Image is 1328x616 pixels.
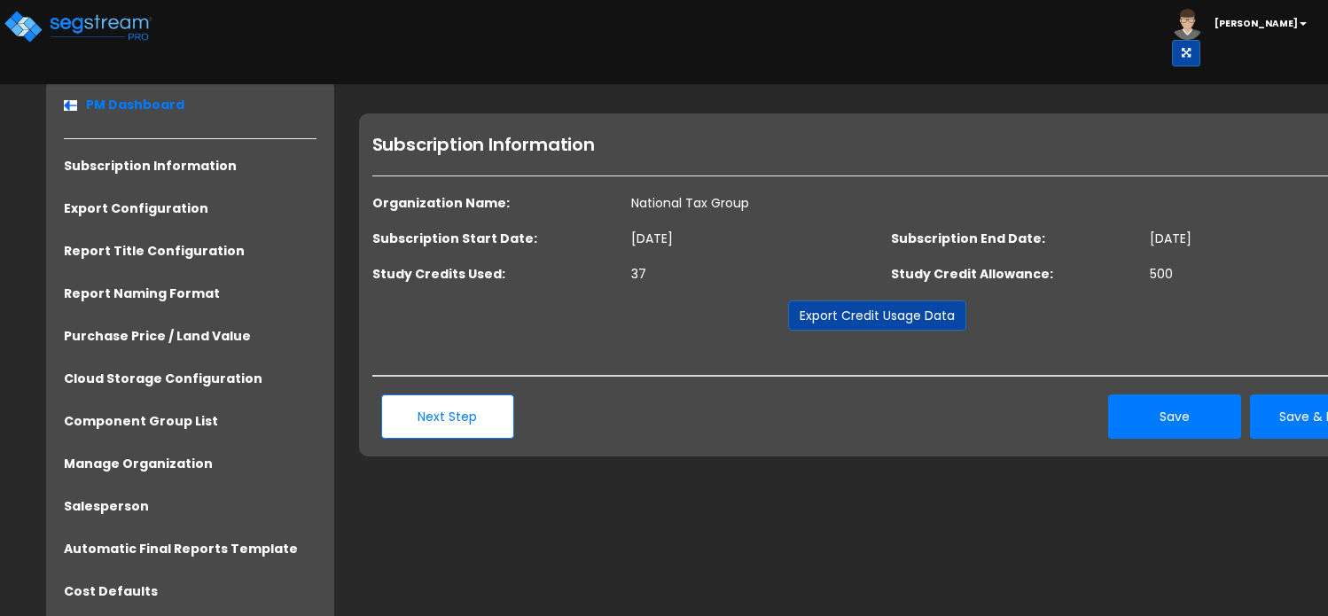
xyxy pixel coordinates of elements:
[788,300,966,331] a: Export Credit Usage Data
[618,230,878,247] dd: [DATE]
[359,230,619,247] dt: Subscription Start Date:
[64,582,158,600] a: Cost Defaults
[64,497,149,515] a: Salesperson
[64,455,213,472] a: Manage Organization
[1215,17,1298,30] b: [PERSON_NAME]
[878,265,1137,283] dt: Study Credit Allowance:
[618,194,1137,212] dd: National Tax Group
[618,265,878,283] dd: 37
[64,412,218,430] a: Component Group List
[64,242,245,260] a: Report Title Configuration
[1172,9,1203,40] img: avatar.png
[64,96,184,113] a: PM Dashboard
[381,394,514,439] button: Next Step
[1108,394,1241,439] button: Save
[878,230,1137,247] dt: Subscription End Date:
[64,199,208,217] a: Export Configuration
[64,285,220,302] a: Report Naming Format
[359,194,878,212] dt: Organization Name:
[359,265,619,283] dt: Study Credits Used:
[3,9,153,44] img: logo_pro_r.png
[64,157,237,175] a: Subscription Information
[64,327,251,345] a: Purchase Price / Land Value
[64,540,298,558] a: Automatic Final Reports Template
[64,100,77,111] img: Back
[64,370,262,387] a: Cloud Storage Configuration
